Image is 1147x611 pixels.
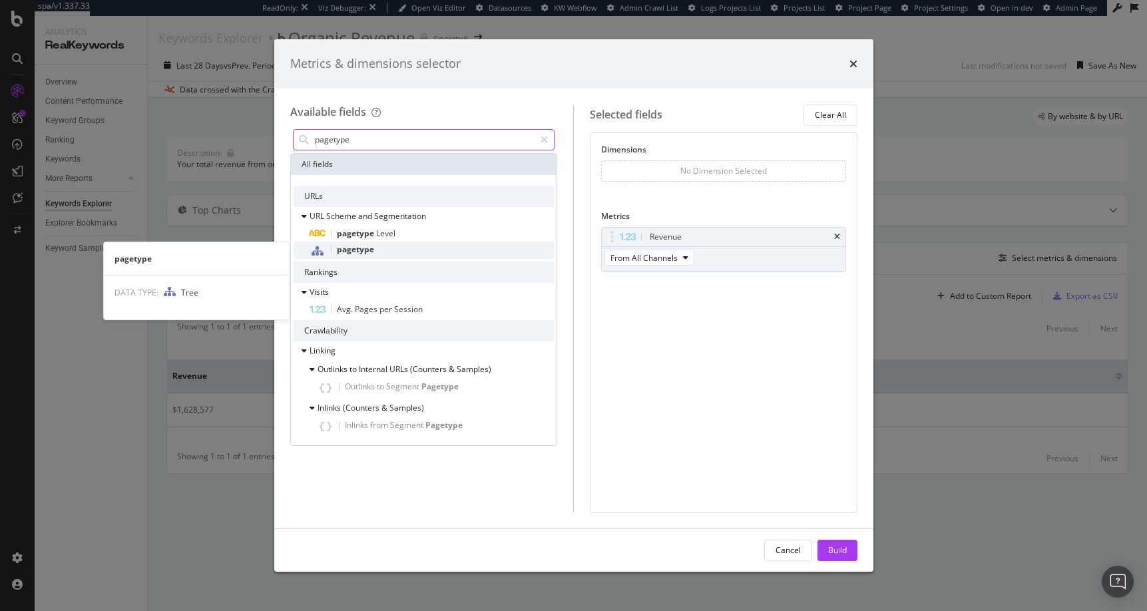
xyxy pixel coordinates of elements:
div: modal [274,39,873,572]
span: Visits [310,286,329,298]
span: to [377,381,386,392]
span: Scheme [326,210,358,222]
span: Segment [386,381,421,392]
div: Selected fields [590,107,662,122]
span: Outlinks [345,381,377,392]
span: Inlinks [318,402,343,413]
span: Segment [390,419,425,431]
span: Session [394,304,423,315]
span: Samples) [389,402,424,413]
div: All fields [291,154,557,175]
button: From All Channels [604,250,694,266]
span: (Counters [343,402,381,413]
div: URLs [294,186,555,207]
button: Clear All [803,104,857,126]
span: Segmentation [374,210,426,222]
span: Pagetype [425,419,463,431]
span: URL [310,210,326,222]
span: pagetype [337,228,376,239]
div: No Dimension Selected [680,165,767,176]
span: Avg. [337,304,355,315]
div: Rankings [294,262,555,283]
span: from [370,419,390,431]
span: URLs [389,363,410,375]
span: Outlinks [318,363,349,375]
div: Open Intercom Messenger [1102,566,1134,598]
span: Level [376,228,395,239]
div: Revenue [650,230,682,244]
div: Cancel [776,544,801,556]
div: times [834,233,840,241]
div: Available fields [290,104,366,119]
div: Clear All [815,109,846,120]
span: Pagetype [421,381,459,392]
div: Metrics & dimensions selector [290,55,461,73]
button: Build [817,540,857,561]
span: per [379,304,394,315]
span: & [381,402,389,413]
span: & [449,363,457,375]
button: Cancel [764,540,812,561]
input: Search by field name [314,130,535,150]
div: times [849,55,857,73]
div: Build [828,544,847,556]
span: From All Channels [610,252,678,264]
span: pagetype [337,244,374,255]
span: Linking [310,345,336,356]
div: Dimensions [601,144,846,160]
div: pagetype [104,253,289,264]
div: Crawlability [294,320,555,341]
span: (Counters [410,363,449,375]
div: RevenuetimesFrom All Channels [601,227,846,272]
span: to [349,363,359,375]
span: and [358,210,374,222]
span: Internal [359,363,389,375]
span: Samples) [457,363,491,375]
span: Pages [355,304,379,315]
span: Inlinks [345,419,370,431]
div: Metrics [601,210,846,227]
